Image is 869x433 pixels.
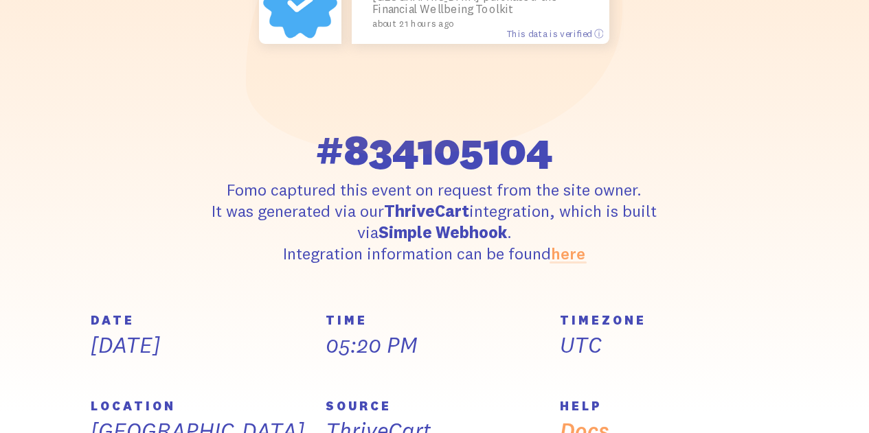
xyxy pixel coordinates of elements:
a: here [551,243,585,264]
h5: TIME [326,314,544,327]
h5: TIMEZONE [560,314,778,327]
h5: SOURCE [326,400,544,412]
span: #834105104 [315,128,553,171]
p: Fomo captured this event on request from the site owner. It was generated via our integration, wh... [208,179,661,265]
p: UTC [560,331,778,360]
h5: DATE [91,314,309,327]
p: 05:20 PM [326,331,544,360]
h5: LOCATION [91,400,309,412]
small: about 21 hours ago [372,18,583,28]
h5: HELP [560,400,778,412]
p: [DATE] [91,331,309,360]
span: This data is verified ⓘ [506,27,603,39]
strong: Simple Webhook [379,222,507,242]
strong: ThriveCart [384,200,469,221]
